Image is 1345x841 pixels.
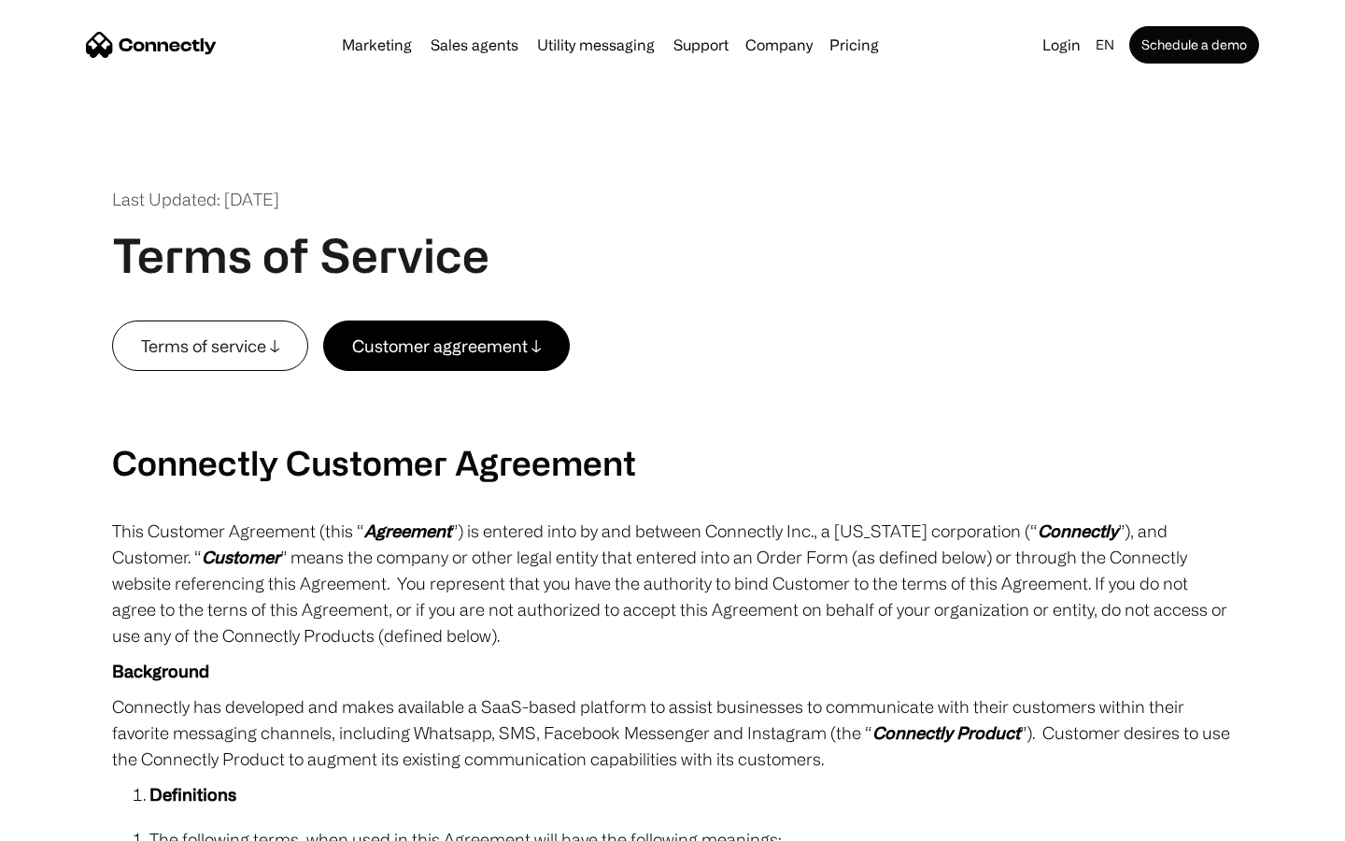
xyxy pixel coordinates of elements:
[112,406,1233,433] p: ‍
[112,442,1233,482] h2: Connectly Customer Agreement
[112,227,489,283] h1: Terms of Service
[423,37,526,52] a: Sales agents
[872,723,1020,742] em: Connectly Product
[1096,32,1114,58] div: en
[141,333,279,359] div: Terms of service ↓
[530,37,662,52] a: Utility messaging
[202,548,280,566] em: Customer
[149,785,236,804] strong: Definitions
[112,187,279,212] div: Last Updated: [DATE]
[334,37,419,52] a: Marketing
[1038,521,1118,540] em: Connectly
[364,521,451,540] em: Agreement
[37,808,112,834] ul: Language list
[86,31,217,59] a: home
[1129,26,1259,64] a: Schedule a demo
[19,806,112,834] aside: Language selected: English
[745,32,813,58] div: Company
[666,37,736,52] a: Support
[112,518,1233,649] p: This Customer Agreement (this “ ”) is entered into by and between Connectly Inc., a [US_STATE] co...
[112,371,1233,397] p: ‍
[112,662,209,680] strong: Background
[112,693,1233,772] p: Connectly has developed and makes available a SaaS-based platform to assist businesses to communi...
[822,37,886,52] a: Pricing
[352,333,541,359] div: Customer aggreement ↓
[740,32,818,58] div: Company
[1035,32,1088,58] a: Login
[1088,32,1126,58] div: en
